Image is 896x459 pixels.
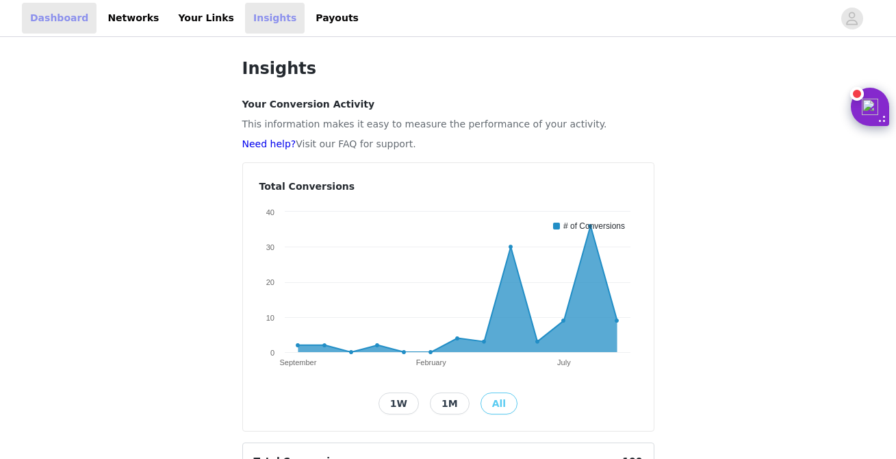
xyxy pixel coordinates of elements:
[242,117,654,132] p: This information makes it easy to measure the performance of your activity.
[845,8,858,29] div: avatar
[266,243,274,251] text: 30
[430,393,470,414] button: 1M
[242,137,654,151] p: Visit our FAQ for support.
[481,393,517,414] button: All
[242,56,654,81] h1: Insights
[242,97,654,112] h4: Your Conversion Activity
[259,179,637,194] h4: Total Conversions
[415,358,446,367] text: February
[266,278,274,286] text: 20
[242,138,296,149] a: Need help?
[563,221,625,231] text: # of Conversions
[379,393,419,414] button: 1W
[270,349,274,357] text: 0
[170,3,242,34] a: Your Links
[99,3,167,34] a: Networks
[245,3,305,34] a: Insights
[279,358,316,367] text: September
[22,3,97,34] a: Dashboard
[557,358,571,367] text: July
[307,3,367,34] a: Payouts
[266,208,274,216] text: 40
[266,314,274,322] text: 10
